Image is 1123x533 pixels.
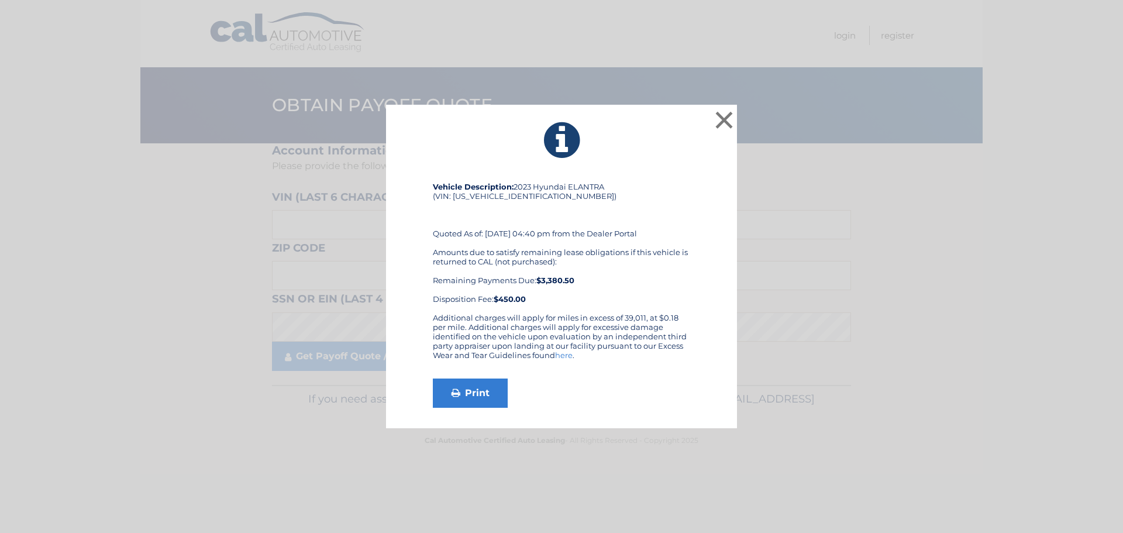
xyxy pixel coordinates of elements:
div: Additional charges will apply for miles in excess of 39,011, at $0.18 per mile. Additional charge... [433,313,690,369]
a: here [555,350,573,360]
div: 2023 Hyundai ELANTRA (VIN: [US_VEHICLE_IDENTIFICATION_NUMBER]) Quoted As of: [DATE] 04:40 pm from... [433,182,690,313]
strong: $450.00 [494,294,526,304]
strong: Vehicle Description: [433,182,514,191]
b: $3,380.50 [536,276,574,285]
button: × [712,108,736,132]
div: Amounts due to satisfy remaining lease obligations if this vehicle is returned to CAL (not purcha... [433,247,690,304]
a: Print [433,379,508,408]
